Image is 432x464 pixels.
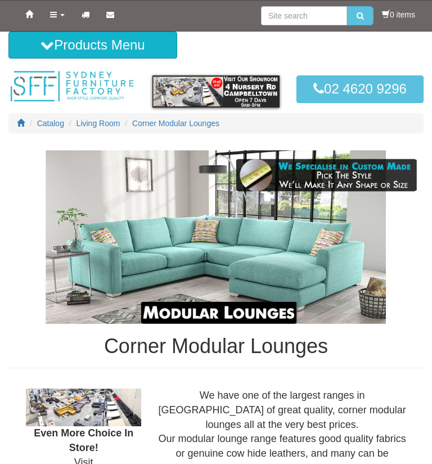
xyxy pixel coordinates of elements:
[8,70,136,102] img: Sydney Furniture Factory
[8,335,424,358] h1: Corner Modular Lounges
[26,389,141,426] img: Showroom
[8,32,177,59] button: Products Menu
[8,150,424,324] img: Corner Modular Lounges
[34,427,133,453] b: Even More Choice In Store!
[382,9,415,20] li: 0 items
[296,75,424,102] a: 02 4620 9296
[261,6,347,25] input: Site search
[132,119,219,128] a: Corner Modular Lounges
[152,75,280,108] img: showroom.gif
[37,119,64,128] a: Catalog
[76,119,120,128] a: Living Room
